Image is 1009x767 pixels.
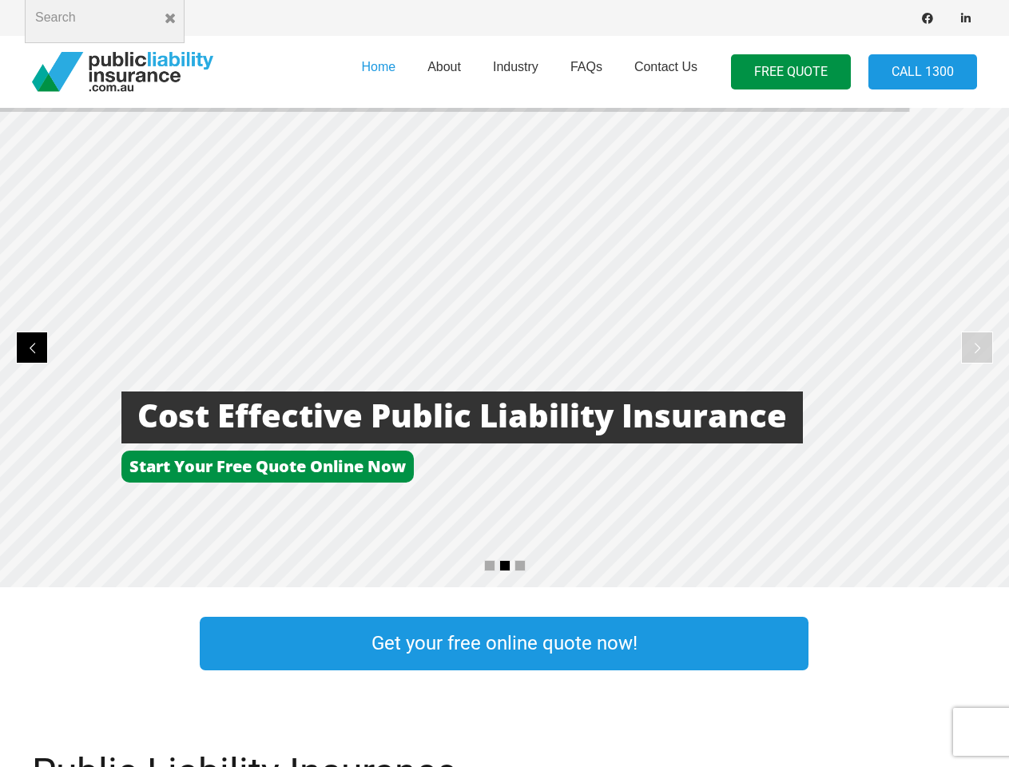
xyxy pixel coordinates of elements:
[868,54,977,90] a: Call 1300
[477,31,554,113] a: Industry
[345,31,411,113] a: Home
[731,54,851,90] a: FREE QUOTE
[32,52,213,92] a: pli_logotransparent
[427,60,461,74] span: About
[361,60,395,74] span: Home
[840,613,1008,674] a: Link
[411,31,477,113] a: About
[916,7,939,30] a: Facebook
[156,4,185,33] button: Close
[955,7,977,30] a: LinkedIn
[634,60,697,74] span: Contact Us
[493,60,538,74] span: Industry
[618,31,713,113] a: Contact Us
[200,617,808,670] a: Get your free online quote now!
[570,60,602,74] span: FAQs
[554,31,618,113] a: FAQs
